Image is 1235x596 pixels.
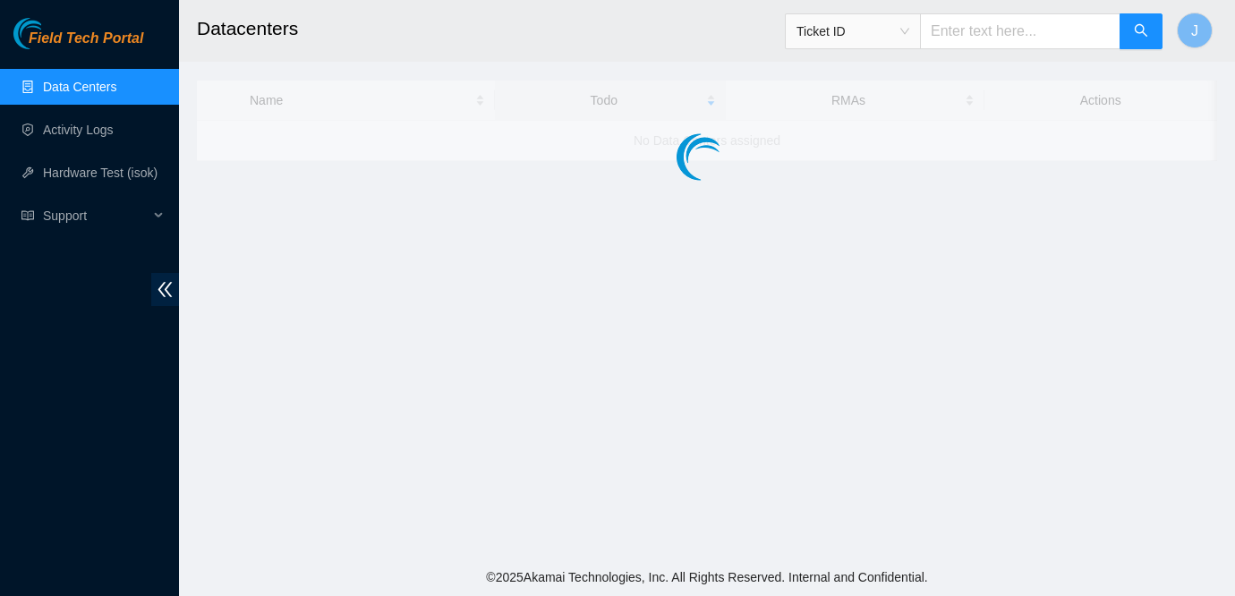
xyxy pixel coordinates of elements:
[13,18,90,49] img: Akamai Technologies
[13,32,143,55] a: Akamai TechnologiesField Tech Portal
[43,166,158,180] a: Hardware Test (isok)
[179,558,1235,596] footer: © 2025 Akamai Technologies, Inc. All Rights Reserved. Internal and Confidential.
[1191,20,1198,42] span: J
[43,198,149,234] span: Support
[21,209,34,222] span: read
[151,273,179,306] span: double-left
[29,30,143,47] span: Field Tech Portal
[920,13,1120,49] input: Enter text here...
[43,80,116,94] a: Data Centers
[1120,13,1163,49] button: search
[43,123,114,137] a: Activity Logs
[1134,23,1148,40] span: search
[796,18,909,45] span: Ticket ID
[1177,13,1213,48] button: J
